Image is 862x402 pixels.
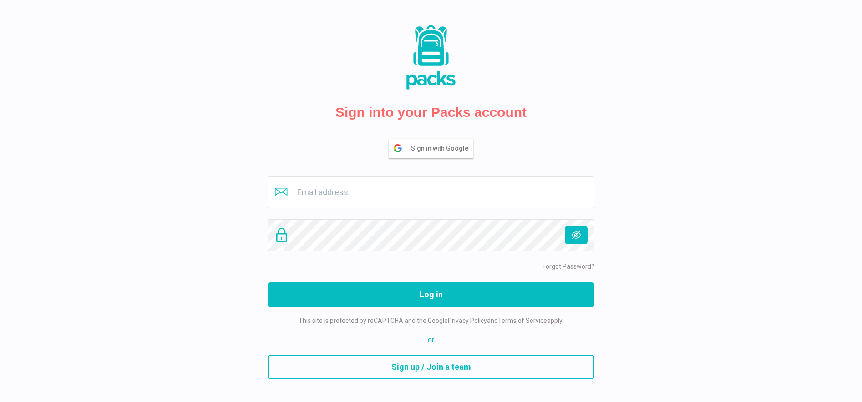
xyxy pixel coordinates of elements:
[448,317,487,324] a: Privacy Policy
[385,23,477,91] img: Packs Logo
[335,104,527,121] h2: Sign into your Packs account
[419,335,443,346] span: or
[268,176,594,208] input: Email address
[543,263,594,270] a: Forgot Password?
[498,317,547,324] a: Terms of Service
[389,139,473,158] button: Sign in with Google
[299,316,563,326] p: This site is protected by reCAPTCHA and the Google and apply.
[411,139,473,158] span: Sign in with Google
[268,282,594,307] button: Log in
[268,355,594,379] button: Sign up / Join a team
